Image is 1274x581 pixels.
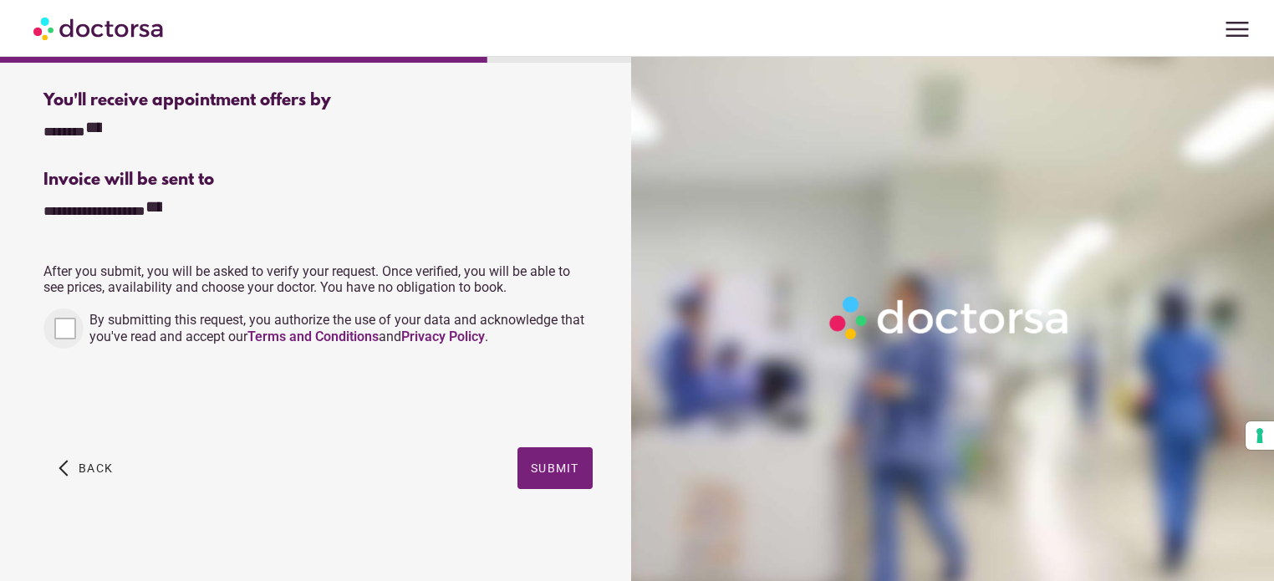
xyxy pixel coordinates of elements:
button: Your consent preferences for tracking technologies [1246,421,1274,450]
span: By submitting this request, you authorize the use of your data and acknowledge that you've read a... [89,312,584,344]
span: menu [1221,13,1253,45]
a: Terms and Conditions [247,329,379,344]
span: Back [79,461,113,475]
img: Doctorsa.com [33,9,166,47]
div: Invoice will be sent to [43,171,592,190]
a: Privacy Policy [401,329,485,344]
p: After you submit, you will be asked to verify your request. Once verified, you will be able to se... [43,263,592,295]
button: Submit [517,447,593,489]
img: Logo-Doctorsa-trans-White-partial-flat.png [823,289,1078,346]
div: You'll receive appointment offers by [43,91,592,110]
button: arrow_back_ios Back [52,447,120,489]
span: Submit [531,461,579,475]
iframe: reCAPTCHA [43,365,298,431]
